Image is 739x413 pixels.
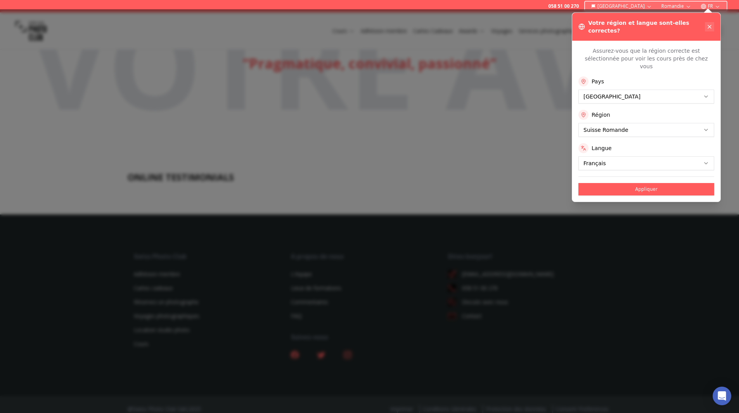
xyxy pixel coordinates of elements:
[578,47,714,70] p: Assurez-vous que la région correcte est sélectionnée pour voir les cours près de chez vous
[592,144,612,152] label: Langue
[592,78,604,85] label: Pays
[658,2,694,11] button: Romandie
[592,111,610,119] label: Région
[588,19,705,35] h3: Votre région et langue sont-elles correctes?
[588,2,655,11] button: [GEOGRAPHIC_DATA]
[697,2,723,11] button: FR
[548,3,579,9] a: 058 51 00 270
[713,387,731,405] div: Open Intercom Messenger
[578,183,714,195] button: Appliquer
